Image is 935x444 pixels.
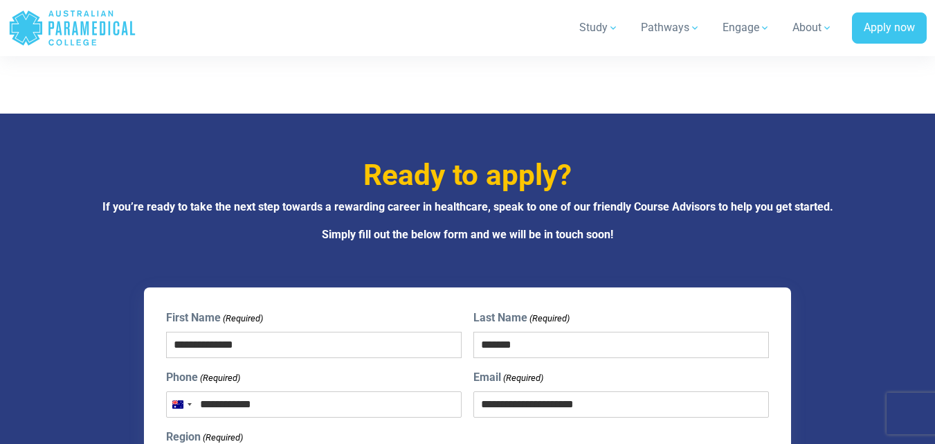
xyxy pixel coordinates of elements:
a: Engage [714,8,779,47]
h3: Ready to apply? [78,158,858,193]
a: Australian Paramedical College [8,6,136,51]
span: (Required) [199,371,240,385]
strong: Simply fill out the below form and we will be in touch soon! [322,228,613,241]
label: Phone [166,369,240,386]
a: Study [571,8,627,47]
span: (Required) [502,371,544,385]
a: Apply now [852,12,927,44]
a: About [784,8,841,47]
label: Last Name [473,310,570,326]
strong: If you’re ready to take the next step towards a rewarding career in healthcare, speak to one of o... [102,200,833,213]
button: Selected country [167,392,196,417]
label: First Name [166,310,263,326]
label: Email [473,369,543,386]
a: Pathways [633,8,709,47]
span: (Required) [221,312,263,326]
span: (Required) [529,312,570,326]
